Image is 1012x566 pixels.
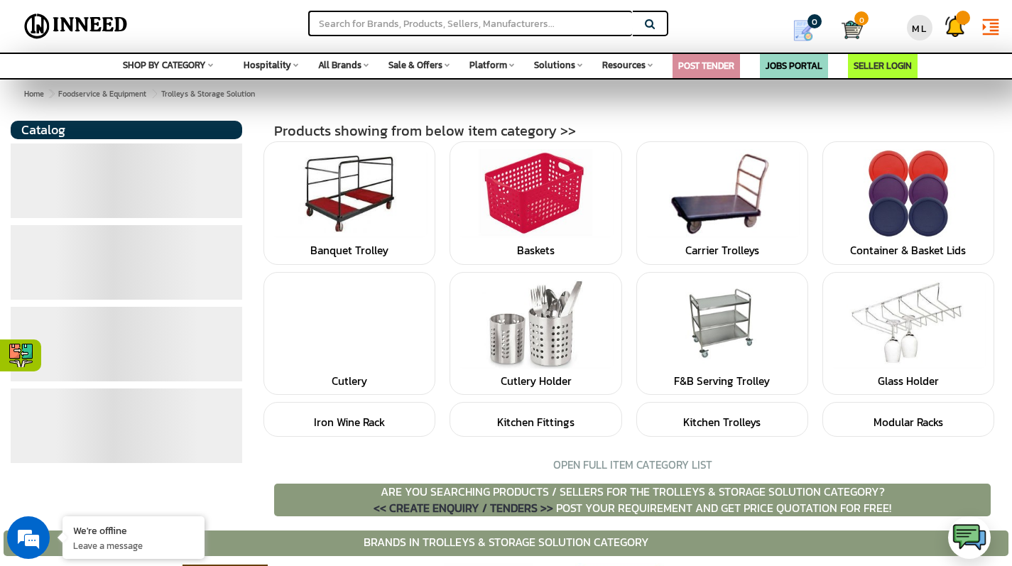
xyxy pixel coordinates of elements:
a: format_indent_increase [973,4,1008,47]
a: Support Tickets [937,4,973,42]
img: Show My Quotes [793,20,814,41]
img: Support Tickets [945,16,966,37]
p: ARE YOU SEARCHING PRODUCTS / SELLERS FOR THE Trolleys & Storage Solution CATEGORY? POST YOUR REQU... [274,484,991,516]
a: Home [21,85,47,102]
a: ML [902,4,937,45]
span: Hospitality [244,58,291,72]
span: Resources [602,58,646,72]
a: F&B Serving Trolley [674,373,770,389]
img: Inneed.Market [19,9,133,44]
div: Products showing from below item category >> [263,121,1001,141]
span: Catalog [21,120,65,139]
a: JOBS PORTAL [766,59,822,72]
span: Solutions [534,58,575,72]
img: Cart [842,19,863,40]
a: Carrier Trolleys [685,242,759,258]
span: Sale & Offers [388,58,442,72]
img: inneed-compare-icon.png [9,343,33,368]
i: format_indent_increase [980,16,1001,38]
span: > [49,88,53,99]
span: Platform [469,58,507,72]
a: Modular Racks [874,414,943,430]
span: Foodservice & Equipment [58,88,146,99]
span: 0 [807,14,822,28]
span: SHOP BY CATEGORY [123,58,206,72]
div: OPEN FULL ITEM CATEGORY LIST [526,457,739,473]
a: POST TENDER [678,59,734,72]
a: Cart 0 [842,14,852,45]
div: We're offline [73,523,194,537]
span: > [151,85,158,102]
img: logo.png [952,520,987,555]
a: Cutlery Holder [501,373,572,389]
span: Trolleys & Storage Solution [55,88,255,99]
span: << CREATE ENQUIRY / TENDERS >> [374,499,553,516]
input: Search for Brands, Products, Sellers, Manufacturers... [308,11,632,36]
a: Kitchen Fittings [497,414,575,430]
span: All Brands [318,58,361,72]
a: Foodservice & Equipment [55,85,149,102]
div: Brands in Trolleys & Storage Solution Category [4,530,1008,556]
a: Iron Wine Rack [314,414,385,430]
a: Cutlery [332,373,367,389]
a: Glass Holder [878,373,939,389]
div: ML [907,15,932,40]
a: Banquet Trolley [310,242,388,258]
p: Leave a message [73,539,194,552]
span: 0 [854,11,869,26]
a: Baskets [517,242,555,258]
a: SELLER LOGIN [854,59,912,72]
a: Container & Basket Lids [850,242,966,258]
a: my Quotes 0 [776,14,842,47]
a: Kitchen Trolleys [683,414,761,430]
a: << CREATE ENQUIRY / TENDERS >> [374,499,556,516]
